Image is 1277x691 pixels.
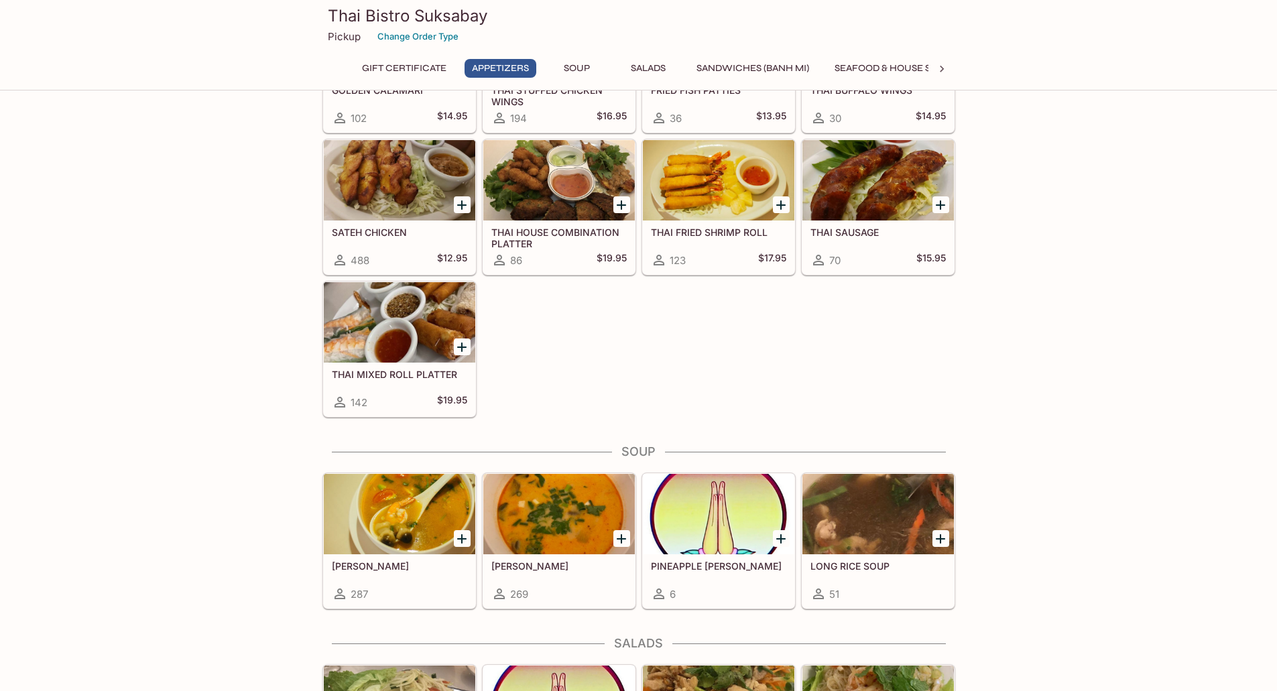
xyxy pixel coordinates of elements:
span: 36 [670,112,682,125]
span: 287 [351,588,368,601]
h5: THAI HOUSE COMBINATION PLATTER [491,227,627,249]
a: LONG RICE SOUP51 [802,473,955,609]
a: PINEAPPLE [PERSON_NAME]6 [642,473,795,609]
button: Add LONG RICE SOUP [932,530,949,547]
h5: $19.95 [597,252,627,268]
span: 70 [829,254,841,267]
a: THAI FRIED SHRIMP ROLL123$17.95 [642,139,795,275]
span: 51 [829,588,839,601]
a: THAI MIXED ROLL PLATTER142$19.95 [323,281,476,417]
h5: $13.95 [756,110,786,126]
a: [PERSON_NAME]287 [323,473,476,609]
div: SATEH CHICKEN [324,140,475,221]
h3: Thai Bistro Suksabay [328,5,950,26]
h5: $17.95 [758,252,786,268]
a: THAI HOUSE COMBINATION PLATTER86$19.95 [483,139,635,275]
span: 123 [670,254,686,267]
h5: LONG RICE SOUP [810,560,946,572]
button: Add THAI HOUSE COMBINATION PLATTER [613,196,630,213]
span: 102 [351,112,367,125]
span: 488 [351,254,369,267]
h5: $12.95 [437,252,467,268]
h5: $14.95 [437,110,467,126]
h5: $15.95 [916,252,946,268]
p: Pickup [328,30,361,43]
span: 194 [510,112,527,125]
h5: [PERSON_NAME] [491,560,627,572]
div: TOM KHA [483,474,635,554]
div: THAI MIXED ROLL PLATTER [324,282,475,363]
div: THAI HOUSE COMBINATION PLATTER [483,140,635,221]
button: Add TOM KHA [613,530,630,547]
button: Add THAI SAUSAGE [932,196,949,213]
button: Add THAI MIXED ROLL PLATTER [454,338,471,355]
span: 6 [670,588,676,601]
button: Salads [618,59,678,78]
a: SATEH CHICKEN488$12.95 [323,139,476,275]
button: Gift Certificate [355,59,454,78]
button: Soup [547,59,607,78]
h4: Soup [322,444,955,459]
button: Add PINEAPPLE TOM YUM [773,530,790,547]
a: THAI SAUSAGE70$15.95 [802,139,955,275]
span: 30 [829,112,841,125]
span: 86 [510,254,522,267]
button: Add TOM YUM [454,530,471,547]
span: 142 [351,396,367,409]
button: Change Order Type [371,26,465,47]
span: 269 [510,588,528,601]
div: THAI FRIED SHRIMP ROLL [643,140,794,221]
h5: [PERSON_NAME] [332,560,467,572]
h5: $14.95 [916,110,946,126]
h5: THAI STUFFED CHICKEN WINGS [491,84,627,107]
div: LONG RICE SOUP [802,474,954,554]
button: Sandwiches (Banh Mi) [689,59,816,78]
h4: Salads [322,636,955,651]
h5: THAI SAUSAGE [810,227,946,238]
h5: $19.95 [437,394,467,410]
button: Seafood & House Specials [827,59,977,78]
button: Add SATEH CHICKEN [454,196,471,213]
div: THAI SAUSAGE [802,140,954,221]
button: Appetizers [465,59,536,78]
h5: SATEH CHICKEN [332,227,467,238]
h5: PINEAPPLE [PERSON_NAME] [651,560,786,572]
div: PINEAPPLE TOM YUM [643,474,794,554]
h5: $16.95 [597,110,627,126]
h5: THAI MIXED ROLL PLATTER [332,369,467,380]
div: TOM YUM [324,474,475,554]
a: [PERSON_NAME]269 [483,473,635,609]
h5: THAI FRIED SHRIMP ROLL [651,227,786,238]
button: Add THAI FRIED SHRIMP ROLL [773,196,790,213]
